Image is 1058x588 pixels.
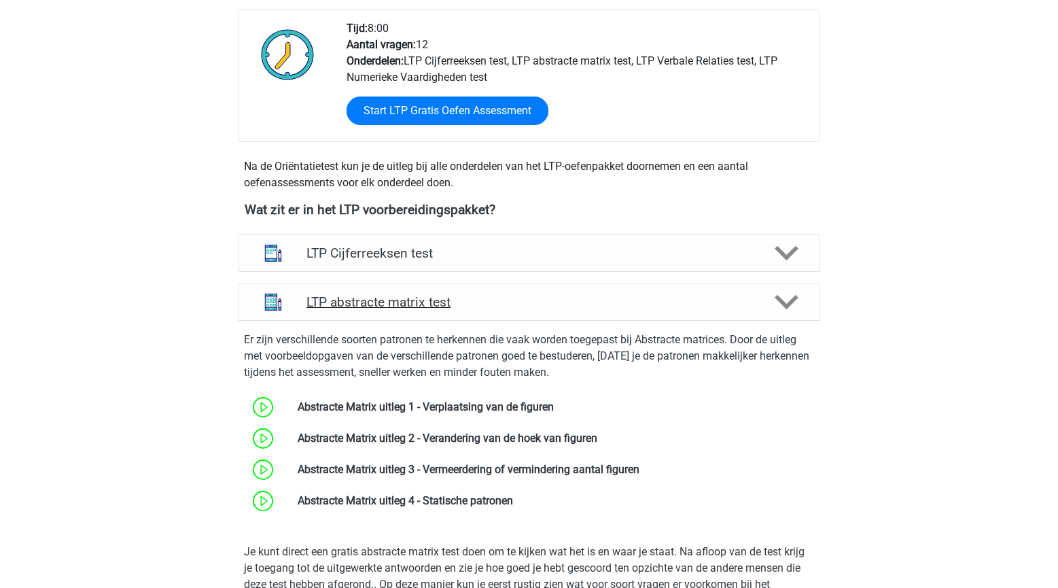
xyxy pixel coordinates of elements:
a: cijferreeksen LTP Cijferreeksen test [233,234,826,272]
h4: Wat zit er in het LTP voorbereidingspakket? [245,202,814,218]
p: Er zijn verschillende soorten patronen te herkennen die vaak worden toegepast bij Abstracte matri... [244,332,815,381]
div: 8:00 12 LTP Cijferreeksen test, LTP abstracte matrix test, LTP Verbale Relaties test, LTP Numerie... [336,20,819,141]
b: Aantal vragen: [347,38,416,51]
div: Abstracte Matrix uitleg 2 - Verandering van de hoek van figuren [287,430,819,447]
h4: LTP Cijferreeksen test [306,245,752,261]
h4: LTP abstracte matrix test [306,294,752,310]
div: Abstracte Matrix uitleg 1 - Verplaatsing van de figuren [287,399,819,415]
b: Onderdelen: [347,54,404,67]
a: abstracte matrices LTP abstracte matrix test [233,283,826,321]
b: Tijd: [347,22,368,35]
div: Na de Oriëntatietest kun je de uitleg bij alle onderdelen van het LTP-oefenpakket doornemen en ee... [239,158,820,191]
div: Abstracte Matrix uitleg 3 - Vermeerdering of vermindering aantal figuren [287,462,819,478]
img: abstracte matrices [255,284,291,319]
div: Abstracte Matrix uitleg 4 - Statische patronen [287,493,819,509]
a: Start LTP Gratis Oefen Assessment [347,97,548,125]
img: cijferreeksen [255,235,291,271]
img: Klok [253,20,322,88]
